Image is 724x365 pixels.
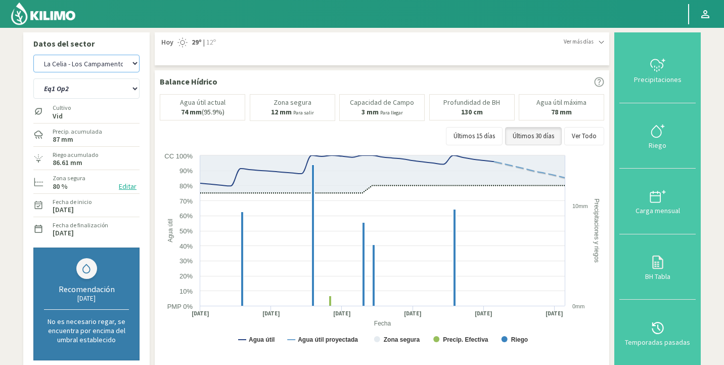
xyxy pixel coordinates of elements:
[53,174,85,183] label: Zona segura
[179,182,193,190] text: 80%
[44,294,129,303] div: [DATE]
[622,339,693,346] div: Temporadas pasadas
[274,99,311,106] p: Zona segura
[53,150,98,159] label: Riego acumulado
[10,2,76,26] img: Kilimo
[622,76,693,83] div: Precipitaciones
[167,219,174,242] text: Agua útil
[446,127,503,145] button: Últimos 15 días
[271,107,292,116] b: 12 mm
[192,37,202,47] strong: 29º
[505,127,562,145] button: Últimos 30 días
[374,320,391,327] text: Fecha
[404,310,422,317] text: [DATE]
[160,75,217,88] p: Balance Hídrico
[181,108,224,116] p: (95.9%)
[192,310,209,317] text: [DATE]
[44,317,129,344] p: No es necesario regar, se encuentra por encima del umbral establecido
[461,107,483,116] b: 130 cm
[443,336,488,343] text: Precip. Efectiva
[333,310,351,317] text: [DATE]
[164,152,193,160] text: CC 100%
[203,37,205,48] span: |
[249,336,275,343] text: Agua útil
[593,198,600,263] text: Precipitaciones y riegos
[179,272,193,280] text: 20%
[293,109,314,116] small: Para salir
[572,203,588,209] text: 10mm
[384,336,420,343] text: Zona segura
[262,310,280,317] text: [DATE]
[53,127,102,136] label: Precip. acumulada
[619,234,696,300] button: BH Tabla
[350,99,414,106] p: Capacidad de Campo
[619,103,696,169] button: Riego
[511,336,528,343] text: Riego
[53,136,73,143] label: 87 mm
[33,37,140,50] p: Datos del sector
[622,273,693,280] div: BH Tabla
[53,197,92,207] label: Fecha de inicio
[179,257,193,265] text: 30%
[179,288,193,295] text: 10%
[179,212,193,220] text: 60%
[116,181,140,192] button: Editar
[572,303,584,309] text: 0mm
[167,303,193,310] text: PMP 0%
[179,242,193,250] text: 40%
[298,336,358,343] text: Agua útil proyectada
[622,207,693,214] div: Carga mensual
[536,99,586,106] p: Agua útil máxima
[179,197,193,205] text: 70%
[619,169,696,234] button: Carga mensual
[475,310,492,317] text: [DATE]
[53,221,108,230] label: Fecha de finalización
[180,99,225,106] p: Agua útil actual
[181,107,202,116] b: 74 mm
[564,127,604,145] button: Ver Todo
[546,310,563,317] text: [DATE]
[551,107,572,116] b: 78 mm
[361,107,379,116] b: 3 mm
[622,142,693,149] div: Riego
[205,37,216,48] span: 12º
[179,167,193,175] text: 90%
[53,113,71,119] label: Vid
[44,284,129,294] div: Recomendación
[160,37,173,48] span: Hoy
[53,207,74,213] label: [DATE]
[564,37,594,46] span: Ver más días
[443,99,500,106] p: Profundidad de BH
[179,227,193,235] text: 50%
[53,159,82,166] label: 86.61 mm
[619,37,696,103] button: Precipitaciones
[380,109,403,116] small: Para llegar
[53,230,74,236] label: [DATE]
[53,183,68,190] label: 80 %
[53,103,71,112] label: Cultivo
